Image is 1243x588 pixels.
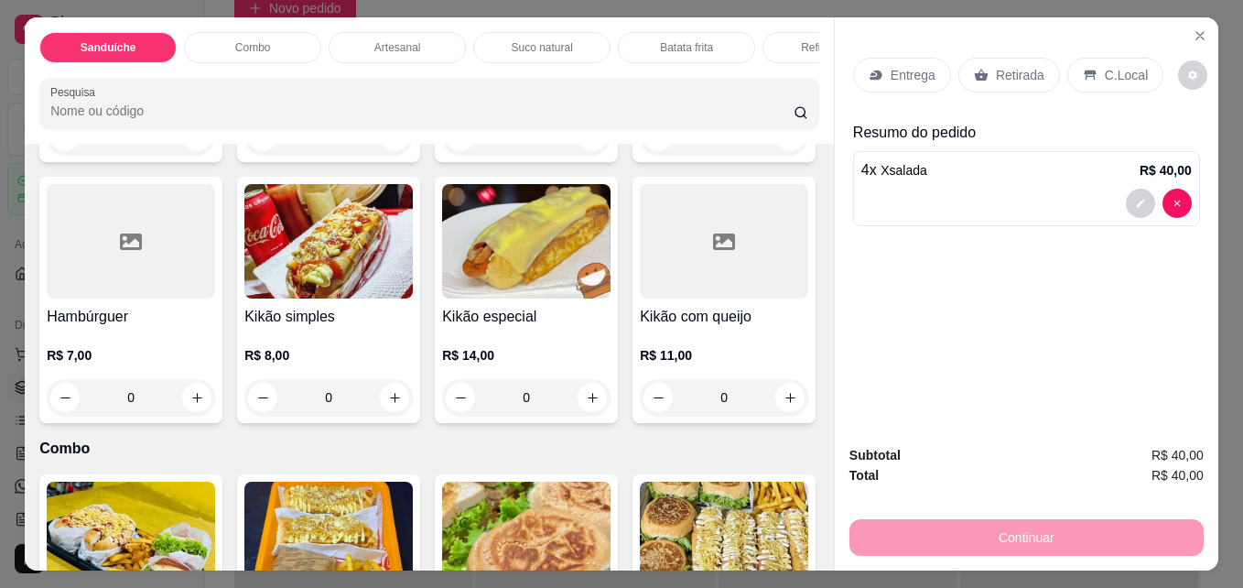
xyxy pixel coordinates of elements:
[244,306,413,328] h4: Kikão simples
[47,306,215,328] h4: Hambúrguer
[891,66,935,84] p: Entrega
[861,159,927,181] p: 4 x
[442,184,611,299] img: product-image
[1162,189,1192,218] button: decrease-product-quantity
[660,40,713,55] p: Batata frita
[1140,161,1192,180] p: R$ 40,00
[442,306,611,328] h4: Kikão especial
[801,40,861,55] p: Refrigerante
[511,40,572,55] p: Suco natural
[1151,465,1204,485] span: R$ 40,00
[640,346,808,365] p: R$ 11,00
[775,383,805,412] button: increase-product-quantity
[235,40,271,55] p: Combo
[640,306,808,328] h4: Kikão com queijo
[996,66,1044,84] p: Retirada
[1126,189,1155,218] button: decrease-product-quantity
[1178,60,1207,90] button: decrease-product-quantity
[380,383,409,412] button: increase-product-quantity
[643,383,673,412] button: decrease-product-quantity
[81,40,136,55] p: Sanduíche
[881,163,927,178] span: Xsalada
[39,438,819,460] p: Combo
[50,102,794,120] input: Pesquisa
[442,346,611,365] p: R$ 14,00
[446,383,475,412] button: decrease-product-quantity
[50,383,80,412] button: decrease-product-quantity
[853,122,1200,144] p: Resumo do pedido
[50,84,102,100] label: Pesquisa
[578,383,607,412] button: increase-product-quantity
[849,468,879,483] strong: Total
[1151,445,1204,465] span: R$ 40,00
[1185,21,1215,50] button: Close
[849,448,901,463] strong: Subtotal
[374,40,421,55] p: Artesanal
[47,346,215,365] p: R$ 7,00
[244,346,413,365] p: R$ 8,00
[244,184,413,299] img: product-image
[248,383,277,412] button: decrease-product-quantity
[1105,66,1148,84] p: C.Local
[182,383,211,412] button: increase-product-quantity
